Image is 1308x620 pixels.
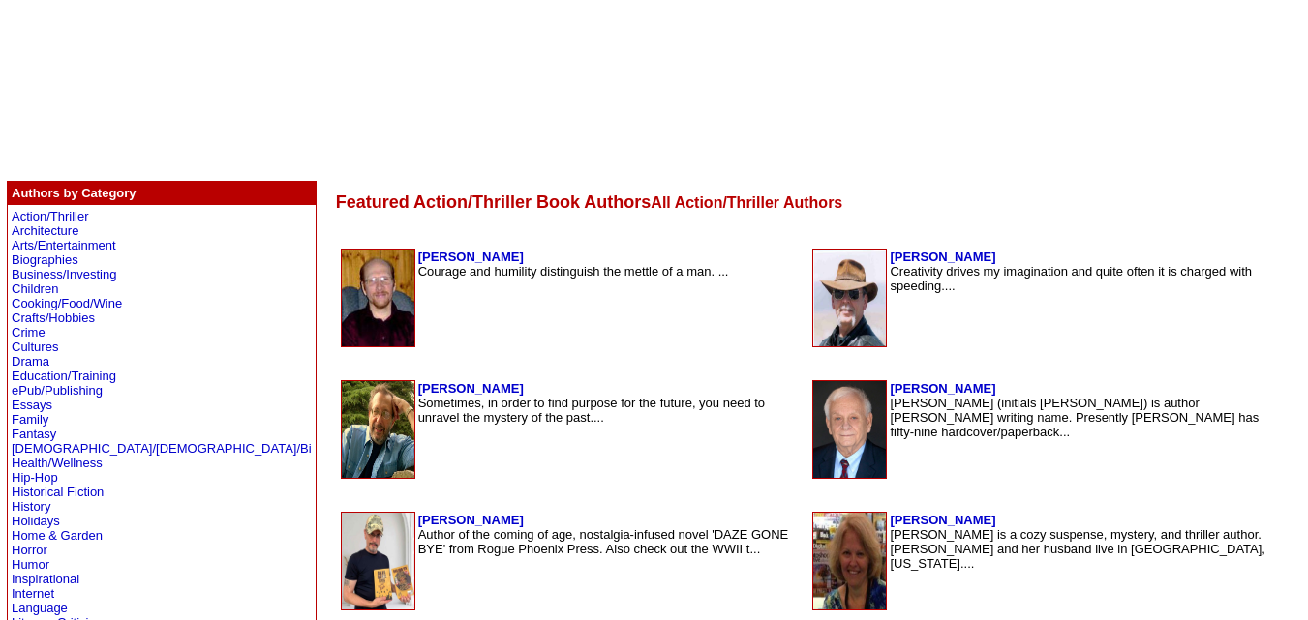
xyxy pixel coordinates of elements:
a: [PERSON_NAME] [890,250,995,264]
font: All Action/Thriller Authors [651,194,842,211]
a: Home & Garden [12,528,103,543]
font: Courage and humility distinguish the mettle of a man. ... [418,264,729,279]
a: Crafts/Hobbies [12,310,95,325]
img: 14713.jpg [813,250,886,346]
a: Hip-Hop [12,470,58,485]
font: Featured Action/Thriller Book Authors [336,192,652,212]
a: Inspirational [12,572,79,586]
a: Language [12,601,68,615]
a: Children [12,281,58,296]
a: Business/Investing [12,267,116,281]
img: 3201.jpg [813,381,886,478]
a: [DEMOGRAPHIC_DATA]/[DEMOGRAPHIC_DATA]/Bi [12,441,312,456]
img: 7387.jpg [342,513,414,609]
img: 4037.jpg [342,250,414,346]
font: Sometimes, in order to find purpose for the future, you need to unravel the mystery of the past.... [418,396,765,425]
img: 38787.jpg [342,381,414,478]
a: Cultures [12,340,58,354]
font: [PERSON_NAME] (initials [PERSON_NAME]) is author [PERSON_NAME] writing name. Presently [PERSON_NA... [890,396,1259,439]
a: Drama [12,354,49,369]
a: Historical Fiction [12,485,104,499]
a: History [12,499,50,514]
a: Health/Wellness [12,456,103,470]
a: [PERSON_NAME] [418,250,524,264]
a: Fantasy [12,427,56,441]
a: [PERSON_NAME] [418,381,524,396]
a: [PERSON_NAME] [890,381,995,396]
a: Internet [12,586,54,601]
a: Cooking/Food/Wine [12,296,122,310]
a: Essays [12,398,52,412]
a: Family [12,412,48,427]
font: Creativity drives my imagination and quite often it is charged with speeding.... [890,264,1252,293]
a: [PERSON_NAME] [418,513,524,527]
a: All Action/Thriller Authors [651,192,842,212]
a: [PERSON_NAME] [890,513,995,527]
a: ePub/Publishing [12,383,103,398]
font: [PERSON_NAME] is a cozy suspense, mystery, and thriller author. [PERSON_NAME] and her husband liv... [890,527,1265,571]
font: Author of the coming of age, nostalgia-infused novel 'DAZE GONE BYE' from Rogue Phoenix Press. Al... [418,527,789,556]
a: Education/Training [12,369,116,383]
a: Crime [12,325,46,340]
a: Holidays [12,514,60,528]
a: Humor [12,557,49,572]
a: Horror [12,543,47,557]
img: 187385.jpg [813,513,886,609]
